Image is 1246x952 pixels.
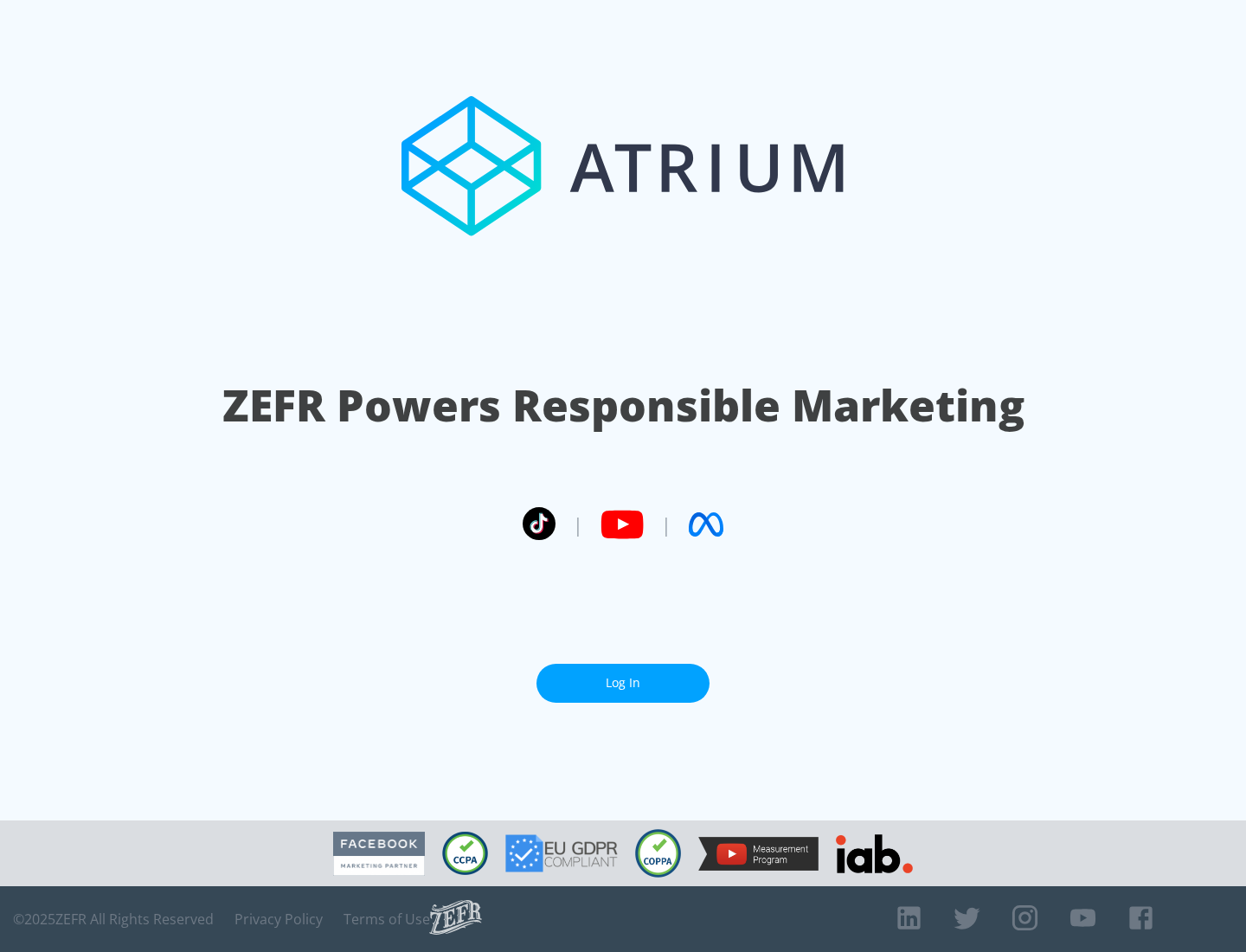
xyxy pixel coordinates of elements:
img: YouTube Measurement Program [698,837,819,871]
img: IAB [836,834,913,873]
img: Facebook Marketing Partner [333,832,425,876]
span: © 2025 ZEFR All Rights Reserved [13,910,214,928]
img: CCPA Compliant [442,832,488,875]
a: Log In [536,664,710,703]
img: GDPR Compliant [505,834,618,872]
a: Privacy Policy [234,910,323,928]
span: | [661,511,671,537]
h1: ZEFR Powers Responsible Marketing [222,376,1024,435]
img: COPPA Compliant [635,829,681,878]
span: | [573,511,583,537]
a: Terms of Use [344,910,430,928]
